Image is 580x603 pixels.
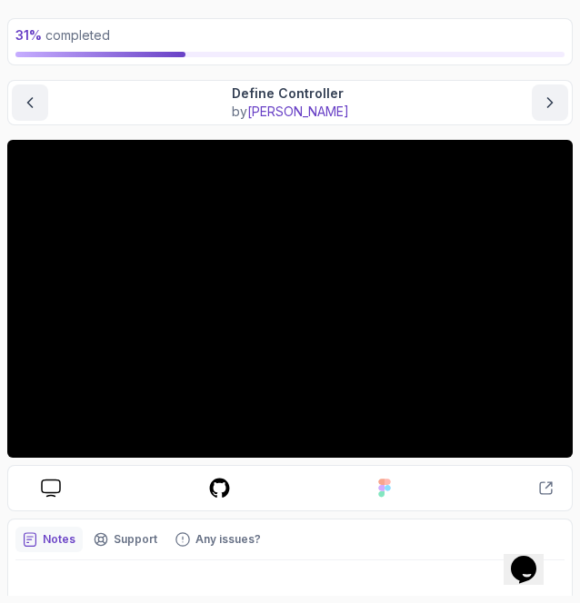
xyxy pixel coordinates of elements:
span: completed [15,27,110,43]
iframe: 2 - Define Controller [7,140,573,458]
p: Notes [43,532,75,547]
button: previous content [12,84,48,121]
span: [PERSON_NAME] [247,104,349,119]
button: notes button [15,527,83,552]
iframe: chat widget [504,530,562,585]
a: course repo [194,477,245,499]
p: Support [114,532,157,547]
p: by [232,103,349,121]
span: 31 % [15,27,42,43]
button: next content [532,84,568,121]
button: Support button [86,527,165,552]
a: course slides [26,479,75,498]
p: Define Controller [232,84,349,103]
button: Feedback button [168,527,268,552]
p: Any issues? [195,532,261,547]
